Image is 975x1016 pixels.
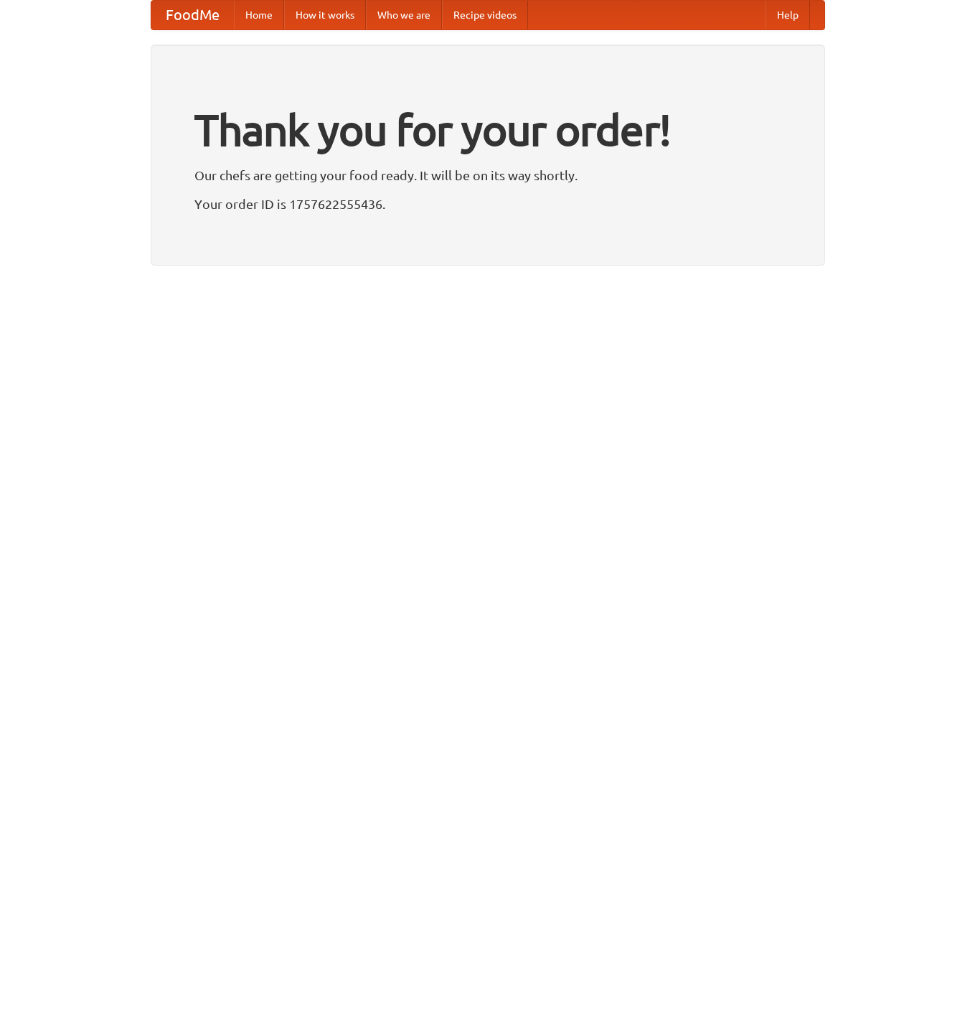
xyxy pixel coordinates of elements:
a: Help [766,1,810,29]
a: Home [234,1,284,29]
p: Your order ID is 1757622555436. [194,193,781,215]
h1: Thank you for your order! [194,95,781,164]
a: Who we are [366,1,442,29]
a: Recipe videos [442,1,528,29]
p: Our chefs are getting your food ready. It will be on its way shortly. [194,164,781,186]
a: FoodMe [151,1,234,29]
a: How it works [284,1,366,29]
